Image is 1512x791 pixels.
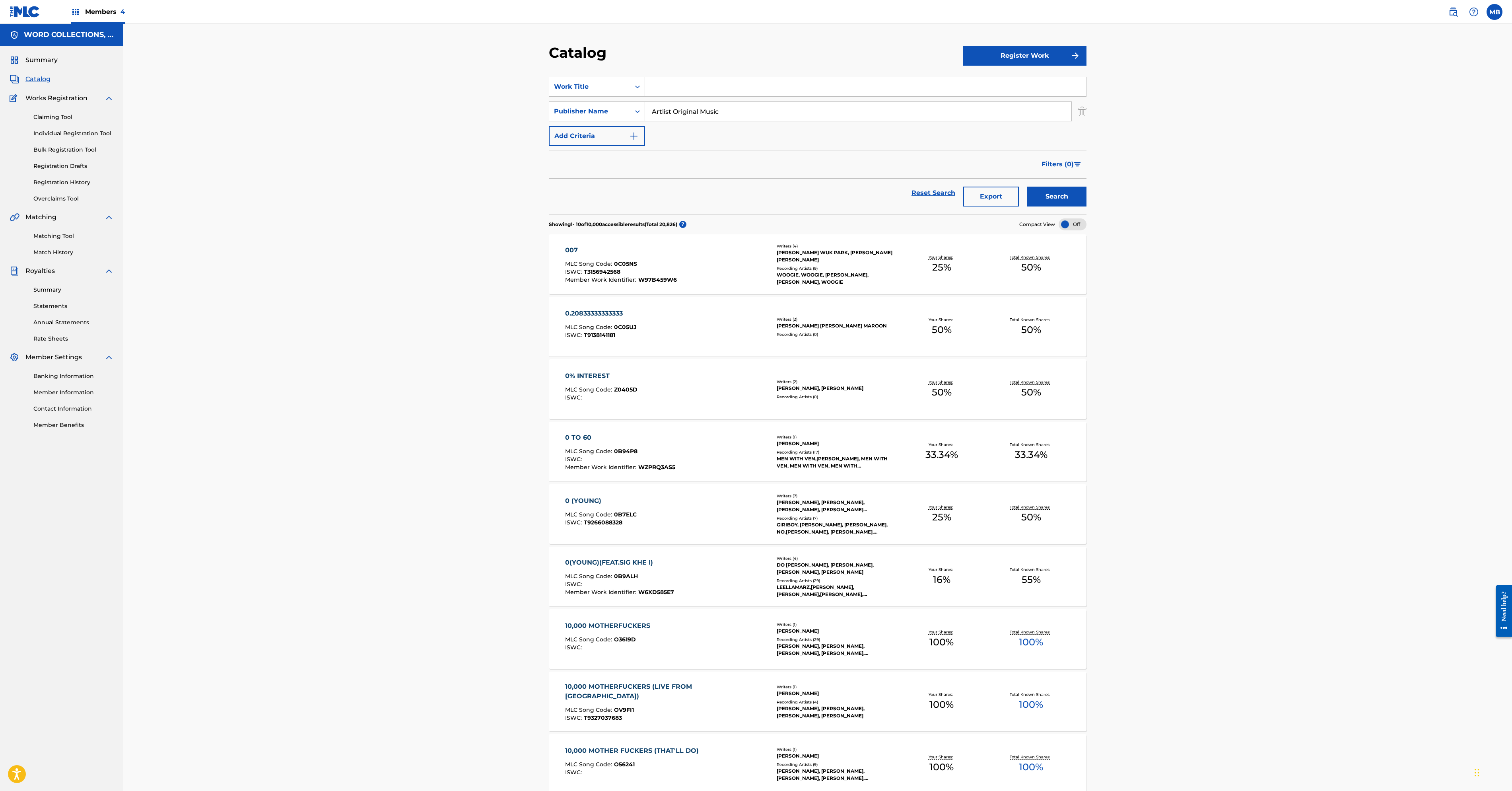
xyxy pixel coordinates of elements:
[1472,753,1512,791] div: Chat Widget
[933,573,950,587] span: 16 %
[565,519,584,526] span: ISWC :
[10,94,20,103] img: Works Registration
[565,371,637,381] div: 0% INTEREST
[25,212,56,222] span: Matching
[614,573,638,580] span: 0B9ALH
[1489,576,1512,647] iframe: Resource Center
[614,260,637,267] span: 0C05NS
[1010,379,1052,385] p: Total Known Shares:
[932,385,952,399] span: 50 %
[614,323,637,331] span: 0C05UJ
[1010,567,1052,573] p: Total Known Shares:
[679,221,686,228] span: ?
[565,573,614,580] span: MLC Song Code :
[614,386,637,393] span: Z0405D
[1078,101,1086,121] img: Delete Criterion
[565,386,614,393] span: MLC Song Code :
[1027,187,1086,207] button: Search
[777,637,897,643] div: Recording Artists ( 29 )
[565,746,703,756] div: 10,000 MOTHER FUCKERS (THAT'LL DO)
[1010,254,1052,260] p: Total Known Shares:
[777,379,897,385] div: Writers ( 2 )
[10,212,19,222] img: Matching
[565,456,584,463] span: ISWC :
[565,309,637,318] div: 0.20833333333333
[25,266,55,276] span: Royalties
[614,761,635,768] span: O56241
[565,433,675,442] div: 0 TO 60
[1019,221,1055,228] span: Compact View
[584,331,615,339] span: T9138141181
[565,714,584,721] span: ISWC :
[777,561,897,576] div: DO [PERSON_NAME], [PERSON_NAME], [PERSON_NAME], [PERSON_NAME]
[549,297,1086,357] a: 0.20833333333333MLC Song Code:0C05UJISWC:T9138141181Writers (2)[PERSON_NAME] [PERSON_NAME] MAROON...
[565,464,638,471] span: Member Work Identifier :
[33,302,114,310] a: Statements
[777,434,897,440] div: Writers ( 1 )
[549,44,610,62] h2: Catalog
[565,448,614,455] span: MLC Song Code :
[638,464,675,471] span: WZPRQ3AS5
[777,627,897,635] div: [PERSON_NAME]
[584,714,622,721] span: T9327037683
[614,448,637,455] span: 0B94P8
[1010,317,1052,323] p: Total Known Shares:
[1487,4,1502,20] div: User Menu
[777,578,897,584] div: Recording Artists ( 29 )
[10,74,51,84] a: CatalogCatalog
[1010,442,1052,448] p: Total Known Shares:
[777,385,897,392] div: [PERSON_NAME], [PERSON_NAME]
[33,405,114,413] a: Contact Information
[565,621,654,631] div: 10,000 MOTHERFUCKERS
[33,388,114,397] a: Member Information
[777,690,897,697] div: [PERSON_NAME]
[10,30,19,40] img: Accounts
[33,129,114,138] a: Individual Registration Tool
[963,46,1086,66] button: Register Work
[10,6,40,18] img: MLC Logo
[1019,760,1043,774] span: 100 %
[549,484,1086,544] a: 0 (YOUNG)MLC Song Code:0B7ELCISWC:T9266088328Writers (7)[PERSON_NAME], [PERSON_NAME], [PERSON_NAM...
[777,493,897,499] div: Writers ( 7 )
[777,322,897,329] div: [PERSON_NAME] [PERSON_NAME] MAROON
[614,706,634,713] span: OV9FI1
[565,260,614,267] span: MLC Song Code :
[929,629,955,635] p: Your Shares:
[565,245,677,255] div: 007
[1019,635,1043,649] span: 100 %
[929,692,955,697] p: Your Shares:
[25,74,51,84] span: Catalog
[25,55,58,65] span: Summary
[549,221,677,228] p: Showing 1 - 10 of 10,000 accessible results (Total 20,826 )
[104,94,114,103] img: expand
[1010,754,1052,760] p: Total Known Shares:
[565,394,584,401] span: ISWC :
[10,74,19,84] img: Catalog
[33,421,114,429] a: Member Benefits
[565,588,638,596] span: Member Work Identifier :
[1469,7,1479,17] img: help
[932,510,951,524] span: 25 %
[104,212,114,222] img: expand
[638,588,674,596] span: W6XD585E7
[777,316,897,322] div: Writers ( 2 )
[777,705,897,719] div: [PERSON_NAME], [PERSON_NAME], [PERSON_NAME], [PERSON_NAME]
[929,754,955,760] p: Your Shares:
[777,394,897,400] div: Recording Artists ( 0 )
[1022,573,1041,587] span: 55 %
[1445,4,1461,20] a: Public Search
[565,636,614,643] span: MLC Song Code :
[33,318,114,327] a: Annual Statements
[10,55,19,65] img: Summary
[25,94,87,103] span: Works Registration
[1010,629,1052,635] p: Total Known Shares:
[85,7,125,16] span: Members
[554,82,626,92] div: Work Title
[33,248,114,257] a: Match History
[25,353,82,362] span: Member Settings
[549,234,1086,294] a: 007MLC Song Code:0C05NSISWC:T3156942568Member Work Identifier:W97B459W6Writers (4)[PERSON_NAME] W...
[565,268,584,275] span: ISWC :
[1015,448,1048,462] span: 33.34 %
[10,353,19,362] img: Member Settings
